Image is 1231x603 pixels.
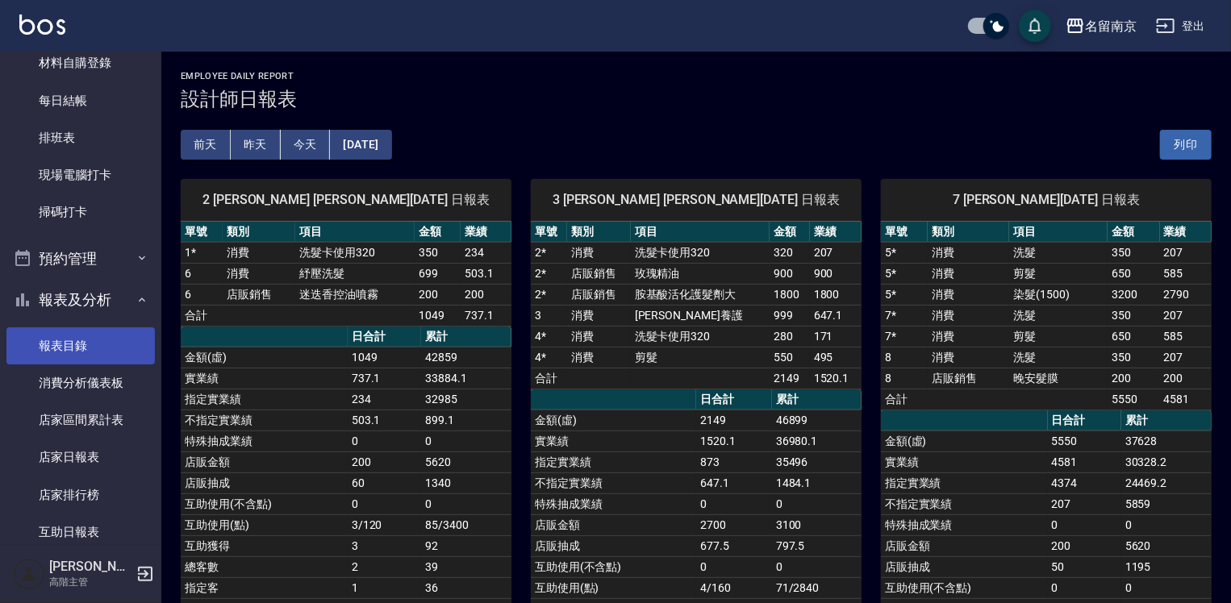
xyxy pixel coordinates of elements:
th: 日合計 [348,326,421,347]
th: 項目 [295,222,415,243]
td: 50 [1048,556,1121,577]
td: 5620 [421,451,511,472]
td: 互助使用(不含點) [181,493,348,514]
td: 200 [1048,535,1121,556]
td: 2149 [770,368,810,389]
td: 42859 [421,347,511,368]
td: 207 [810,242,862,263]
img: Logo [19,15,65,35]
td: 不指定實業績 [531,472,696,493]
td: 0 [696,556,772,577]
td: 699 [415,263,461,284]
td: 647.1 [810,305,862,326]
a: 材料自購登錄 [6,44,155,81]
td: 71/2840 [772,577,862,598]
td: 金額(虛) [181,347,348,368]
td: 0 [348,493,421,514]
td: 0 [421,493,511,514]
th: 業績 [461,222,511,243]
td: 實業績 [181,368,348,389]
td: 234 [348,389,421,410]
td: 200 [1108,368,1159,389]
h3: 設計師日報表 [181,88,1212,110]
h5: [PERSON_NAME] [49,559,131,575]
td: 1 [348,577,421,598]
td: 1800 [770,284,810,305]
button: 列印 [1160,130,1212,160]
td: 5550 [1108,389,1159,410]
td: 350 [1108,242,1159,263]
td: 消費 [567,326,631,347]
td: 0 [772,493,862,514]
td: 店販抽成 [531,535,696,556]
td: 指定實業績 [181,389,348,410]
th: 日合計 [1048,410,1121,431]
td: 剪髮 [1009,326,1108,347]
img: Person [13,558,45,590]
td: 92 [421,535,511,556]
span: 2 [PERSON_NAME] [PERSON_NAME][DATE] 日報表 [200,192,492,208]
th: 項目 [1009,222,1108,243]
button: 預約管理 [6,238,155,280]
td: 350 [1108,305,1159,326]
th: 單號 [881,222,928,243]
td: 2149 [696,410,772,430]
td: 1195 [1121,556,1212,577]
td: 0 [1048,577,1121,598]
td: 503.1 [461,263,511,284]
td: 1520.1 [810,368,862,389]
a: 店家區間累計表 [6,401,155,439]
td: 染髮(1500) [1009,284,1108,305]
table: a dense table [531,222,862,389]
td: [PERSON_NAME]養護 [631,305,770,326]
td: 消費 [567,305,631,326]
td: 洗髮 [1009,347,1108,368]
th: 金額 [415,222,461,243]
td: 洗髮卡使用320 [295,242,415,263]
td: 234 [461,242,511,263]
button: 名留南京 [1059,10,1143,43]
td: 迷迭香控油噴霧 [295,284,415,305]
td: 4/160 [696,577,772,598]
td: 紓壓洗髮 [295,263,415,284]
td: 4581 [1160,389,1212,410]
td: 指定實業績 [881,472,1048,493]
td: 5550 [1048,430,1121,451]
td: 797.5 [772,535,862,556]
a: 掃碼打卡 [6,193,155,231]
td: 899.1 [421,410,511,430]
a: 6 [185,288,191,301]
td: 店販銷售 [928,368,1009,389]
button: [DATE] [330,130,391,160]
td: 36980.1 [772,430,862,451]
td: 指定實業績 [531,451,696,472]
td: 特殊抽成業績 [531,493,696,514]
td: 金額(虛) [531,410,696,430]
td: 店販金額 [531,514,696,535]
td: 0 [421,430,511,451]
td: 消費 [928,284,1009,305]
th: 業績 [810,222,862,243]
td: 特殊抽成業績 [181,430,348,451]
td: 200 [348,451,421,472]
td: 37628 [1121,430,1212,451]
td: 店販抽成 [181,472,348,493]
td: 消費 [928,242,1009,263]
td: 0 [1048,514,1121,535]
td: 特殊抽成業績 [881,514,1048,535]
button: 登出 [1150,11,1212,41]
th: 金額 [770,222,810,243]
td: 胺基酸活化護髮劑大 [631,284,770,305]
td: 60 [348,472,421,493]
th: 項目 [631,222,770,243]
td: 店販金額 [881,535,1048,556]
td: 677.5 [696,535,772,556]
td: 30328.2 [1121,451,1212,472]
td: 消費 [928,326,1009,347]
span: 7 [PERSON_NAME][DATE] 日報表 [900,192,1192,208]
td: 2790 [1160,284,1212,305]
td: 900 [810,263,862,284]
td: 互助獲得 [181,535,348,556]
th: 類別 [567,222,631,243]
td: 650 [1108,263,1159,284]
